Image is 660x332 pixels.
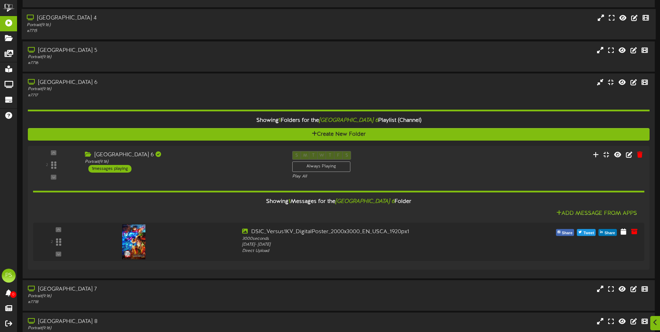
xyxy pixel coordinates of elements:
div: Portrait ( 9:16 ) [28,86,281,92]
div: # 7717 [28,93,281,98]
button: Share [556,229,574,236]
div: [GEOGRAPHIC_DATA] 4 [27,14,280,22]
div: [GEOGRAPHIC_DATA] 6 [28,79,281,87]
span: Tweet [582,229,595,237]
div: # 7715 [27,28,280,34]
button: Create New Folder [28,128,650,141]
span: 1 [288,198,291,205]
div: Portrait ( 9:16 ) [85,159,282,165]
span: 1 [279,117,281,124]
div: DSIC_Versus1KV_DigitalPoster_2000x3000_EN_USCA_1920px1 [242,228,486,236]
span: Share [560,229,574,237]
div: [GEOGRAPHIC_DATA] 5 [28,47,281,55]
div: Portrait ( 9:16 ) [28,325,281,331]
div: PS [2,269,16,283]
button: Add Message From Apps [554,209,639,218]
div: # 7716 [28,60,281,66]
div: Portrait ( 9:16 ) [27,22,280,28]
div: [GEOGRAPHIC_DATA] 6 [85,151,282,159]
div: Play All [292,174,437,180]
div: Portrait ( 9:16 ) [28,54,281,60]
div: Direct Upload [242,248,486,254]
div: 1 messages playing [88,165,132,173]
div: [GEOGRAPHIC_DATA] 7 [28,285,281,293]
span: 0 [10,291,16,298]
i: [GEOGRAPHIC_DATA] 6 [319,117,378,124]
div: Always Playing [292,161,350,172]
div: 3000 seconds [242,236,486,242]
div: [DATE] - [DATE] [242,242,486,248]
div: Showing Messages for the Folder [28,194,650,209]
span: Share [603,229,617,237]
button: Tweet [577,229,596,236]
div: Portrait ( 9:16 ) [28,293,281,299]
div: [GEOGRAPHIC_DATA] 8 [28,318,281,326]
button: Share [598,229,617,236]
img: 5394d2d5-68c0-4449-bf5b-a2725e8dbce1.png [122,224,145,259]
i: [GEOGRAPHIC_DATA] 6 [335,198,395,205]
div: Showing Folders for the Playlist (Channel) [23,113,655,128]
div: # 7718 [28,299,281,305]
